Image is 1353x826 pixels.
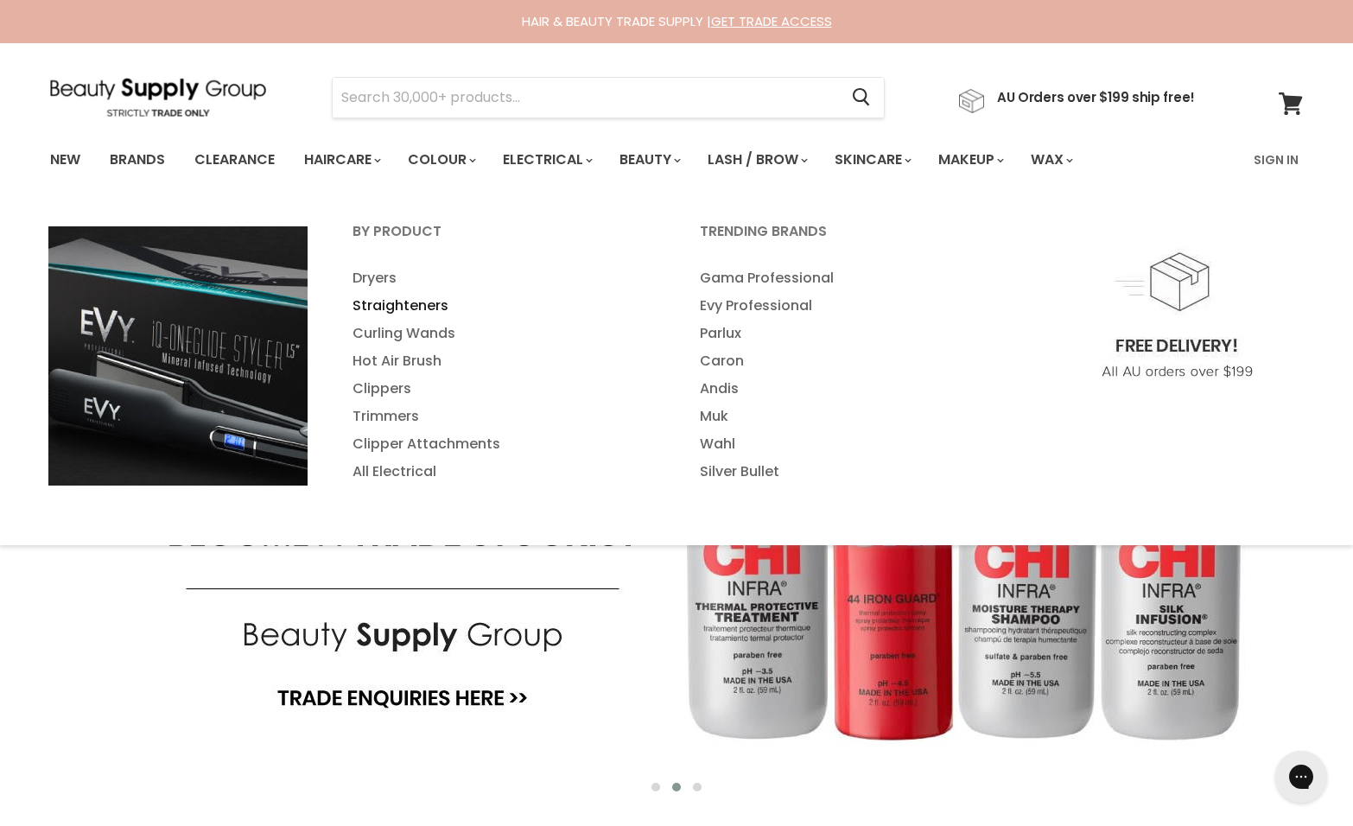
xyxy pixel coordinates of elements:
[291,142,391,178] a: Haircare
[925,142,1014,178] a: Makeup
[29,13,1324,30] div: HAIR & BEAUTY TRADE SUPPLY |
[29,135,1324,185] nav: Main
[607,142,691,178] a: Beauty
[678,264,1022,486] ul: Main menu
[97,142,178,178] a: Brands
[331,264,675,292] a: Dryers
[331,218,675,261] a: By Product
[695,142,818,178] a: Lash / Brow
[331,458,675,486] a: All Electrical
[331,264,675,486] ul: Main menu
[678,320,1022,347] a: Parlux
[678,292,1022,320] a: Evy Professional
[37,142,93,178] a: New
[490,142,603,178] a: Electrical
[678,264,1022,292] a: Gama Professional
[678,375,1022,403] a: Andis
[838,78,884,118] button: Search
[1267,745,1336,809] iframe: Gorgias live chat messenger
[331,375,675,403] a: Clippers
[678,430,1022,458] a: Wahl
[395,142,486,178] a: Colour
[678,458,1022,486] a: Silver Bullet
[678,218,1022,261] a: Trending Brands
[1018,142,1083,178] a: Wax
[1243,142,1309,178] a: Sign In
[331,403,675,430] a: Trimmers
[331,292,675,320] a: Straighteners
[331,347,675,375] a: Hot Air Brush
[37,135,1166,185] ul: Main menu
[181,142,288,178] a: Clearance
[822,142,922,178] a: Skincare
[711,12,832,30] a: GET TRADE ACCESS
[331,430,675,458] a: Clipper Attachments
[678,347,1022,375] a: Caron
[332,77,885,118] form: Product
[333,78,838,118] input: Search
[331,320,675,347] a: Curling Wands
[678,403,1022,430] a: Muk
